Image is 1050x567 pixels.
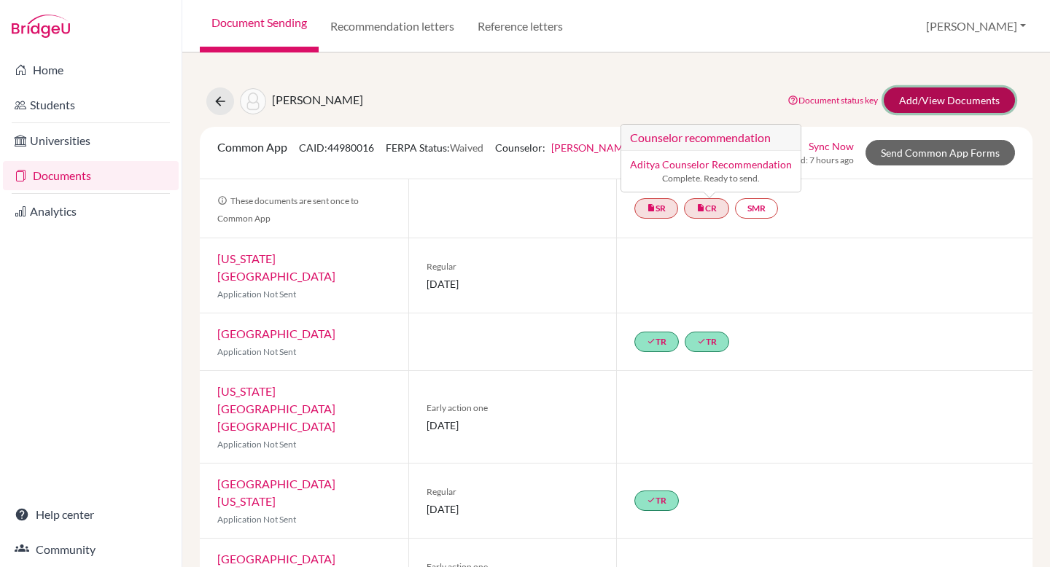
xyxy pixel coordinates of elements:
span: Regular [427,260,599,273]
a: [US_STATE][GEOGRAPHIC_DATA] [GEOGRAPHIC_DATA] [217,384,335,433]
a: SMR [735,198,778,219]
a: Aditya Counselor Recommendation [630,158,792,171]
a: Document status key [787,95,878,106]
span: Early action one [427,402,599,415]
a: Help center [3,500,179,529]
a: insert_drive_fileCRCounselor recommendation Aditya Counselor Recommendation Complete. Ready to send. [684,198,729,219]
i: done [647,496,656,504]
span: Application Not Sent [217,514,296,525]
i: insert_drive_file [647,203,656,212]
span: Application Not Sent [217,439,296,450]
a: [GEOGRAPHIC_DATA][US_STATE] [217,477,335,508]
small: Complete. Ready to send. [630,172,792,185]
h3: Counselor recommendation [621,125,801,151]
span: CAID: 44980016 [299,141,374,154]
a: doneTR [634,490,679,511]
a: Universities [3,126,179,155]
span: Application Not Sent [217,346,296,357]
a: Community [3,535,179,564]
a: [GEOGRAPHIC_DATA] [217,326,335,340]
span: These documents are sent once to Common App [217,195,359,224]
a: doneTR [634,332,679,352]
button: [PERSON_NAME] [919,12,1032,40]
span: [PERSON_NAME] [272,93,363,106]
a: Add/View Documents [884,87,1015,113]
span: [DATE] [427,501,599,517]
a: Students [3,90,179,120]
a: doneTR [685,332,729,352]
a: Analytics [3,197,179,226]
span: Application Not Sent [217,289,296,300]
span: [DATE] [427,276,599,292]
i: insert_drive_file [696,203,705,212]
span: Counselor: [495,141,632,154]
span: Last Synced: 7 hours ago [761,154,854,167]
span: Common App [217,140,287,154]
a: Sync Now [809,138,854,154]
span: Waived [450,141,483,154]
a: insert_drive_fileSR [634,198,678,219]
a: Home [3,55,179,85]
span: FERPA Status: [386,141,483,154]
i: done [647,337,656,345]
a: [PERSON_NAME] [551,141,632,154]
i: done [697,337,706,345]
span: [DATE] [427,418,599,433]
a: Documents [3,161,179,190]
a: [US_STATE][GEOGRAPHIC_DATA] [217,251,335,283]
img: Bridge-U [12,15,70,38]
a: Send Common App Forms [866,140,1015,165]
span: Regular [427,485,599,498]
